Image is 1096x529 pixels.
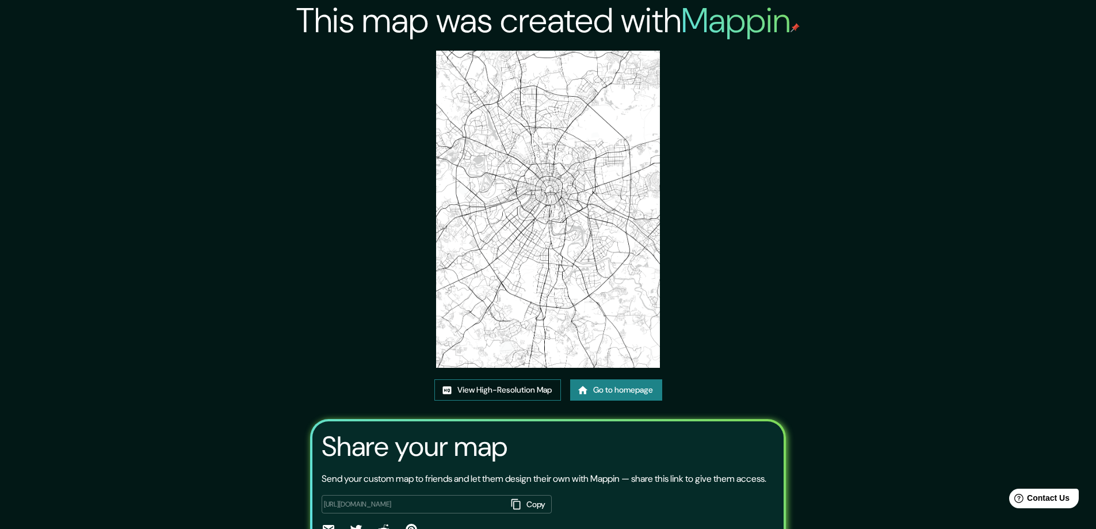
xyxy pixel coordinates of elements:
h3: Share your map [322,431,507,463]
a: Go to homepage [570,379,662,401]
a: View High-Resolution Map [434,379,561,401]
button: Copy [507,495,552,514]
p: Send your custom map to friends and let them design their own with Mappin — share this link to gi... [322,472,766,486]
img: created-map [436,51,660,368]
iframe: Help widget launcher [994,484,1083,516]
img: mappin-pin [791,23,800,32]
